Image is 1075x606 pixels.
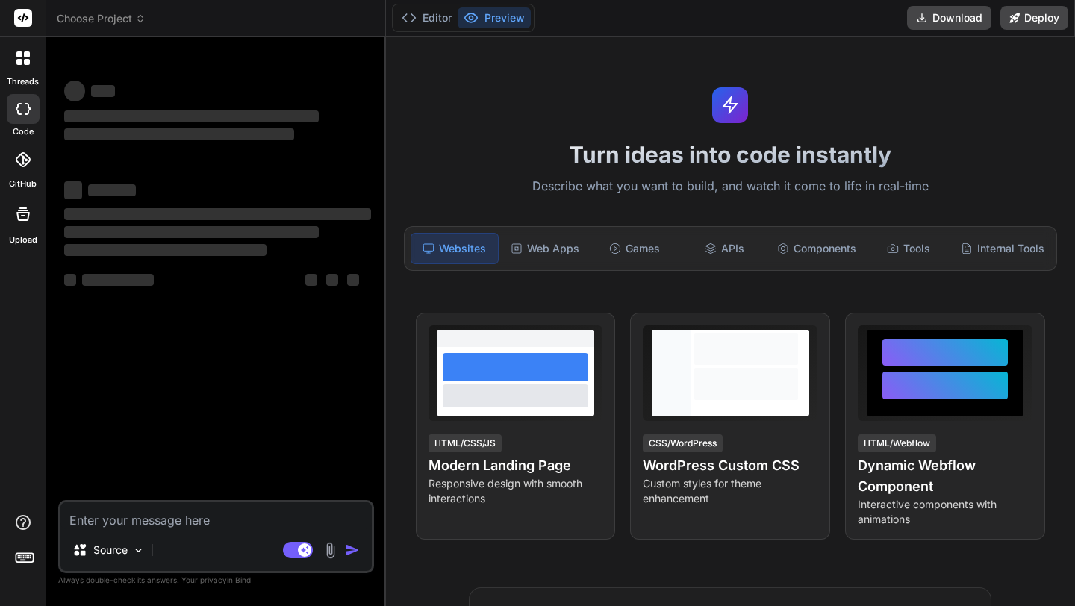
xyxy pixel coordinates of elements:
[643,455,817,476] h4: WordPress Custom CSS
[64,128,294,140] span: ‌
[643,476,817,506] p: Custom styles for theme enhancement
[57,11,146,26] span: Choose Project
[395,177,1066,196] p: Describe what you want to build, and watch it come to life in real-time
[858,455,1032,497] h4: Dynamic Webflow Component
[458,7,531,28] button: Preview
[345,543,360,557] img: icon
[64,110,319,122] span: ‌
[88,184,136,196] span: ‌
[322,542,339,559] img: attachment
[347,274,359,286] span: ‌
[64,208,371,220] span: ‌
[643,434,723,452] div: CSS/WordPress
[858,434,936,452] div: HTML/Webflow
[91,85,115,97] span: ‌
[132,544,145,557] img: Pick Models
[64,274,76,286] span: ‌
[7,75,39,88] label: threads
[411,233,499,264] div: Websites
[429,455,603,476] h4: Modern Landing Page
[591,233,678,264] div: Games
[771,233,862,264] div: Components
[64,244,267,256] span: ‌
[429,434,502,452] div: HTML/CSS/JS
[681,233,767,264] div: APIs
[305,274,317,286] span: ‌
[58,573,374,587] p: Always double-check its answers. Your in Bind
[429,476,603,506] p: Responsive design with smooth interactions
[865,233,952,264] div: Tools
[858,497,1032,527] p: Interactive components with animations
[64,81,85,101] span: ‌
[64,226,319,238] span: ‌
[1000,6,1068,30] button: Deploy
[9,234,37,246] label: Upload
[9,178,37,190] label: GitHub
[395,141,1066,168] h1: Turn ideas into code instantly
[64,181,82,199] span: ‌
[955,233,1050,264] div: Internal Tools
[907,6,991,30] button: Download
[396,7,458,28] button: Editor
[200,575,227,584] span: privacy
[326,274,338,286] span: ‌
[82,274,154,286] span: ‌
[13,125,34,138] label: code
[93,543,128,557] p: Source
[502,233,588,264] div: Web Apps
